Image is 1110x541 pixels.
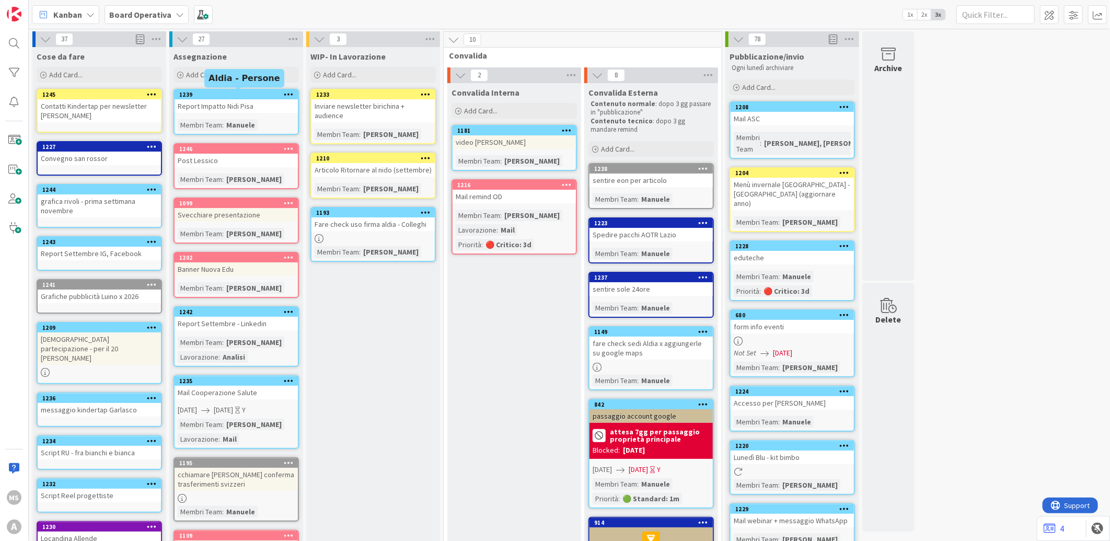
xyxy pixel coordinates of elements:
[453,126,576,149] div: 1181video [PERSON_NAME]
[731,241,854,251] div: 1228
[594,401,713,408] div: 842
[38,142,161,165] div: 1227Convegno san rossor
[778,362,780,373] span: :
[591,99,655,108] strong: Contenuto normale
[639,193,673,205] div: Manuele
[38,323,161,332] div: 1209
[734,216,778,228] div: Membri Team
[38,394,161,417] div: 1236messaggio kindertap Garlasco
[186,70,219,79] span: Add Card...
[316,91,435,98] div: 1233
[453,190,576,203] div: Mail remind OD
[456,224,496,236] div: Lavorazione
[175,262,298,276] div: Banner Nuova Edu
[224,228,284,239] div: [PERSON_NAME]
[38,142,161,152] div: 1227
[731,514,854,527] div: Mail webinar + messaggio WhatsApp
[637,302,639,314] span: :
[311,90,435,99] div: 1233
[778,216,780,228] span: :
[589,164,713,187] div: 1238sentire eon per articolo
[778,416,780,428] span: :
[601,144,634,154] span: Add Card...
[178,433,218,445] div: Lavorazione
[589,273,713,296] div: 1237sentire sole 24ore
[731,241,854,264] div: 1228eduteche
[175,199,298,222] div: 1099Svecchiare presentazione
[316,209,435,216] div: 1193
[311,208,435,217] div: 1193
[735,388,854,395] div: 1224
[735,442,854,450] div: 1220
[589,174,713,187] div: sentire eon per articolo
[7,7,21,21] img: Visit kanbanzone.com
[178,174,222,185] div: Membri Team
[778,271,780,282] span: :
[731,102,854,112] div: 1208
[222,174,224,185] span: :
[731,168,854,210] div: 1204Menù invernale [GEOGRAPHIC_DATA] - [GEOGRAPHIC_DATA] (aggiornare anno)
[38,436,161,459] div: 1234Script RU - fra bianchi e bianca
[175,90,298,99] div: 1239
[589,400,713,409] div: 842
[956,5,1035,24] input: Quick Filter...
[735,103,854,111] div: 1208
[903,9,917,20] span: 1x
[38,194,161,217] div: grafica rivoli - prima settimana novembre
[242,405,246,416] div: Y
[637,478,639,490] span: :
[175,144,298,154] div: 1246
[639,302,673,314] div: Manuele
[589,218,713,228] div: 1223
[179,145,298,153] div: 1246
[175,468,298,491] div: cchiamare [PERSON_NAME] conferma trasferimenti svizzeri
[222,282,224,294] span: :
[178,282,222,294] div: Membri Team
[456,239,481,250] div: Priorità
[731,168,854,178] div: 1204
[731,504,854,514] div: 1229
[731,396,854,410] div: Accesso per [PERSON_NAME]
[214,405,233,416] span: [DATE]
[748,33,766,45] span: 78
[594,328,713,336] div: 1149
[53,8,82,21] span: Kanban
[594,220,713,227] div: 1223
[329,33,347,45] span: 3
[178,419,222,430] div: Membri Team
[453,135,576,149] div: video [PERSON_NAME]
[179,254,298,261] div: 1202
[38,479,161,489] div: 1232
[759,285,761,297] span: :
[42,324,161,331] div: 1209
[456,210,500,221] div: Membri Team
[778,479,780,491] span: :
[502,155,562,167] div: [PERSON_NAME]
[311,208,435,231] div: 1193Fare check uso firma aldia - Colleghi
[38,489,161,502] div: Script Reel progettiste
[178,337,222,348] div: Membri Team
[37,51,85,62] span: Cose da fare
[780,479,840,491] div: [PERSON_NAME]
[42,143,161,151] div: 1227
[38,479,161,502] div: 1232Script Reel progettiste
[222,228,224,239] span: :
[42,186,161,193] div: 1244
[222,337,224,348] span: :
[38,280,161,303] div: 1241Grafiche pubblicità Luino x 2026
[594,165,713,172] div: 1238
[361,183,421,194] div: [PERSON_NAME]
[731,451,854,464] div: Lunedì Blu - kit bimbo
[22,2,48,14] span: Support
[359,129,361,140] span: :
[731,441,854,451] div: 1220
[453,180,576,203] div: 1216Mail remind OD
[734,479,778,491] div: Membri Team
[735,243,854,250] div: 1228
[780,362,840,373] div: [PERSON_NAME]
[175,199,298,208] div: 1099
[38,185,161,194] div: 1244
[498,224,517,236] div: Mail
[42,438,161,445] div: 1234
[311,217,435,231] div: Fare check uso firma aldia - Colleghi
